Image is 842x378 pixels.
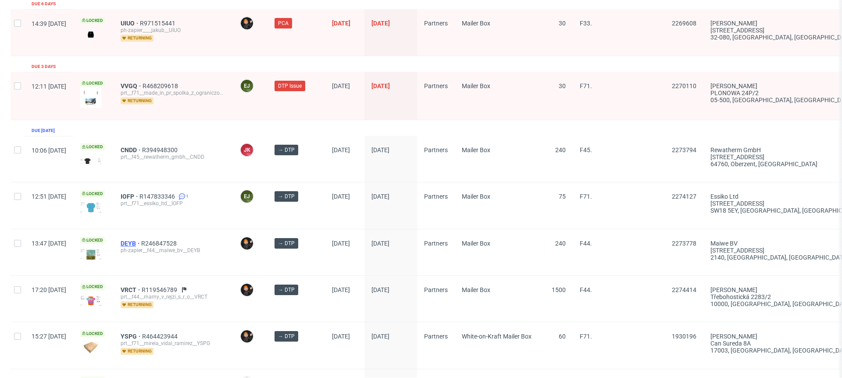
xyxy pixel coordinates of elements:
[371,333,389,340] span: [DATE]
[32,83,66,90] span: 12:11 [DATE]
[371,240,389,247] span: [DATE]
[559,333,566,340] span: 60
[121,247,226,254] div: ph-zapier__f44__maiwe_bv__DEYB
[186,193,189,200] span: 1
[278,193,295,200] span: → DTP
[672,333,696,340] span: 1930196
[332,20,350,27] span: [DATE]
[32,0,56,7] div: Due 6 days
[121,153,226,160] div: prt__f45__rewatherm_gmbh__CNDD
[80,342,101,353] img: data
[32,147,66,154] span: 10:06 [DATE]
[559,82,566,89] span: 30
[672,240,696,247] span: 2273778
[80,190,105,197] span: Locked
[332,82,350,89] span: [DATE]
[424,286,448,293] span: Partners
[241,80,253,92] figcaption: EJ
[143,82,180,89] a: R468209618
[142,286,179,293] a: R119546789
[462,20,490,27] span: Mailer Box
[672,20,696,27] span: 2269608
[371,146,389,153] span: [DATE]
[241,330,253,342] img: Dominik Grosicki
[559,20,566,27] span: 30
[121,286,142,293] span: VRCT
[121,348,153,355] span: returning
[121,146,142,153] span: CNDD
[80,202,101,213] img: version_two_editor_design.png
[424,20,448,27] span: Partners
[580,286,592,293] span: F44.
[580,240,592,247] span: F44.
[121,293,226,300] div: prt__f44__mamy_v_rejzi_s_r_o__VRCT
[580,193,592,200] span: F71.
[241,190,253,203] figcaption: EJ
[672,146,696,153] span: 2273794
[121,333,142,340] a: YSPG
[32,333,66,340] span: 15:27 [DATE]
[80,296,101,306] img: version_two_editor_design.png
[121,97,153,104] span: returning
[462,286,490,293] span: Mailer Box
[332,333,350,340] span: [DATE]
[371,193,389,200] span: [DATE]
[555,146,566,153] span: 240
[552,286,566,293] span: 1500
[278,239,295,247] span: → DTP
[241,144,253,156] figcaption: JK
[278,332,295,340] span: → DTP
[462,193,490,200] span: Mailer Box
[462,82,490,89] span: Mailer Box
[80,29,101,40] img: version_two_editor_design
[32,193,66,200] span: 12:51 [DATE]
[371,286,389,293] span: [DATE]
[371,20,390,27] span: [DATE]
[672,193,696,200] span: 2274127
[80,330,105,337] span: Locked
[141,240,178,247] span: R246847528
[142,146,179,153] span: R394948300
[80,17,105,24] span: Locked
[332,240,350,247] span: [DATE]
[241,284,253,296] img: Dominik Grosicki
[462,333,532,340] span: White-on-Kraft Mailer Box
[80,237,105,244] span: Locked
[424,82,448,89] span: Partners
[672,286,696,293] span: 2274414
[32,240,66,247] span: 13:47 [DATE]
[580,82,592,89] span: F71.
[672,82,696,89] span: 2270110
[121,240,141,247] a: DEYB
[80,158,101,165] img: version_two_editor_design.png
[80,249,101,260] img: version_two_editor_design.png
[424,193,448,200] span: Partners
[555,240,566,247] span: 240
[559,193,566,200] span: 75
[278,82,302,90] span: DTP Issue
[462,146,490,153] span: Mailer Box
[121,340,226,347] div: prt__f71__mireia_vidal_ramirez__YSPG
[424,146,448,153] span: Partners
[32,63,56,70] div: Due 3 days
[332,146,350,153] span: [DATE]
[278,19,289,27] span: PCA
[121,82,143,89] a: VVGQ
[241,237,253,250] img: Dominik Grosicki
[121,301,153,308] span: returning
[424,240,448,247] span: Partners
[140,20,177,27] a: R971515441
[332,286,350,293] span: [DATE]
[142,333,179,340] span: R464423944
[121,200,226,207] div: prt__f71__essiko_ltd__IOFP
[139,193,177,200] a: R147833346
[121,193,139,200] span: IOFP
[580,146,592,153] span: F45.
[371,82,390,89] span: [DATE]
